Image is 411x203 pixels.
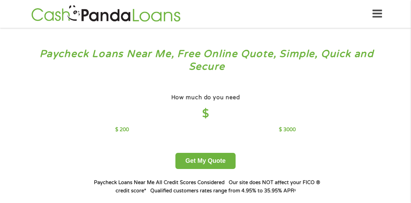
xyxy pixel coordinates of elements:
strong: All Credit Scores Considered [156,180,225,185]
p: $ 200 [115,126,129,134]
h4: $ [115,107,296,121]
h3: Paycheck Loans Near Me, Free Online Quote, Simple, Quick and Secure [20,48,391,74]
h4: How much do you need [171,94,240,101]
button: Get My Quote [175,153,236,169]
p: $ 3000 [279,126,296,134]
strong: Qualified customers rates range from 4.95% to 35.95% APR¹ [150,188,296,194]
img: GetLoanNow Logo [29,4,183,24]
strong: Paycheck Loans Near Me [94,180,154,185]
